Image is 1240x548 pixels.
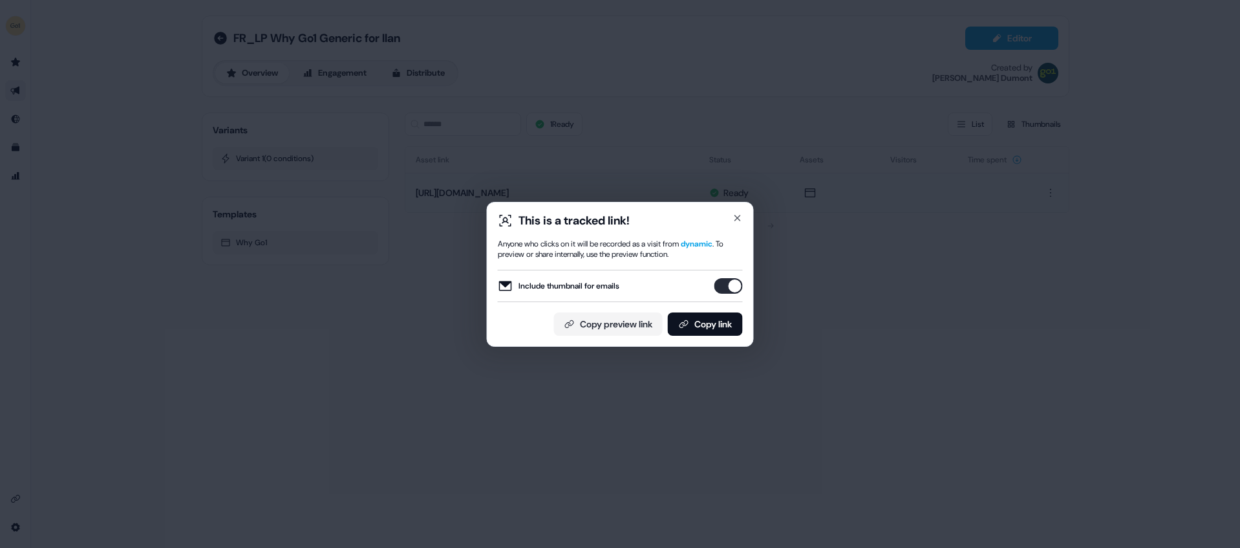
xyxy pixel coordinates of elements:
[681,239,712,249] span: dynamic
[518,213,630,228] div: This is a tracked link!
[498,278,619,294] label: Include thumbnail for emails
[554,312,663,336] button: Copy preview link
[668,312,743,336] button: Copy link
[498,239,743,259] div: Anyone who clicks on it will be recorded as a visit from . To preview or share internally, use th...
